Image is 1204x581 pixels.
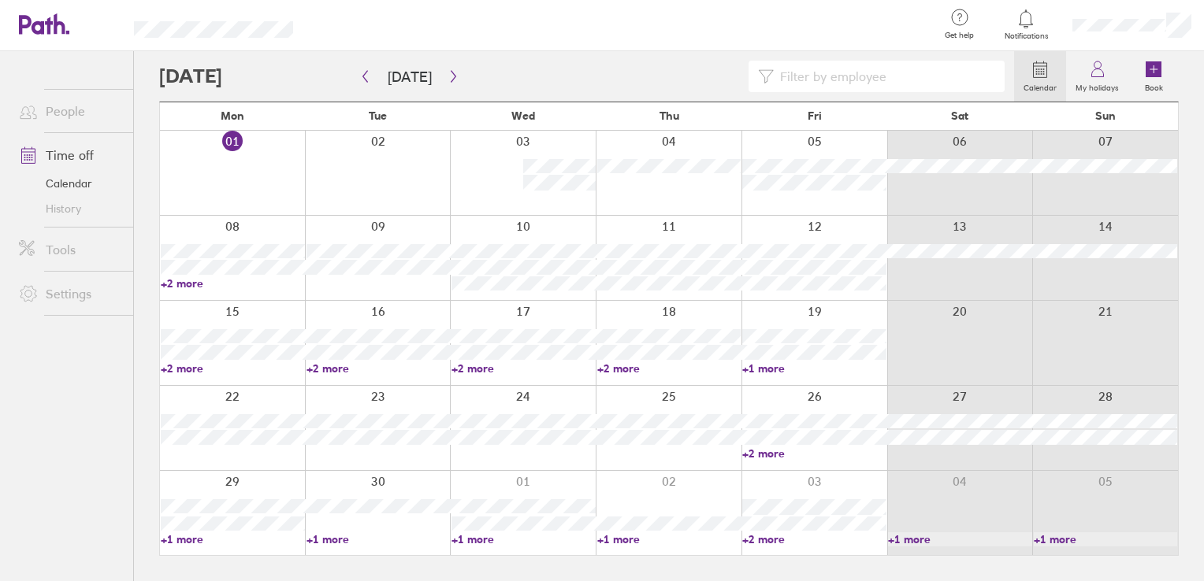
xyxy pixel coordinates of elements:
[774,61,996,91] input: Filter by employee
[6,139,133,171] a: Time off
[451,361,596,376] a: +2 more
[660,109,679,122] span: Thu
[511,109,535,122] span: Wed
[1014,51,1066,102] a: Calendar
[742,361,886,376] a: +1 more
[888,532,1032,546] a: +1 more
[6,95,133,127] a: People
[1014,79,1066,93] label: Calendar
[1128,51,1179,102] a: Book
[6,171,133,196] a: Calendar
[307,532,451,546] a: +1 more
[451,532,596,546] a: +1 more
[742,532,886,546] a: +2 more
[808,109,822,122] span: Fri
[307,361,451,376] a: +2 more
[369,109,387,122] span: Tue
[1034,532,1178,546] a: +1 more
[1066,51,1128,102] a: My holidays
[1001,8,1052,41] a: Notifications
[221,109,244,122] span: Mon
[1001,31,1052,41] span: Notifications
[6,196,133,221] a: History
[1095,109,1116,122] span: Sun
[951,109,968,122] span: Sat
[161,361,305,376] a: +2 more
[161,276,305,290] a: +2 more
[375,64,444,90] button: [DATE]
[1066,79,1128,93] label: My holidays
[6,234,133,265] a: Tools
[6,278,133,309] a: Settings
[742,446,886,461] a: +2 more
[934,31,985,40] span: Get help
[1135,79,1172,93] label: Book
[597,361,741,376] a: +2 more
[597,532,741,546] a: +1 more
[161,532,305,546] a: +1 more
